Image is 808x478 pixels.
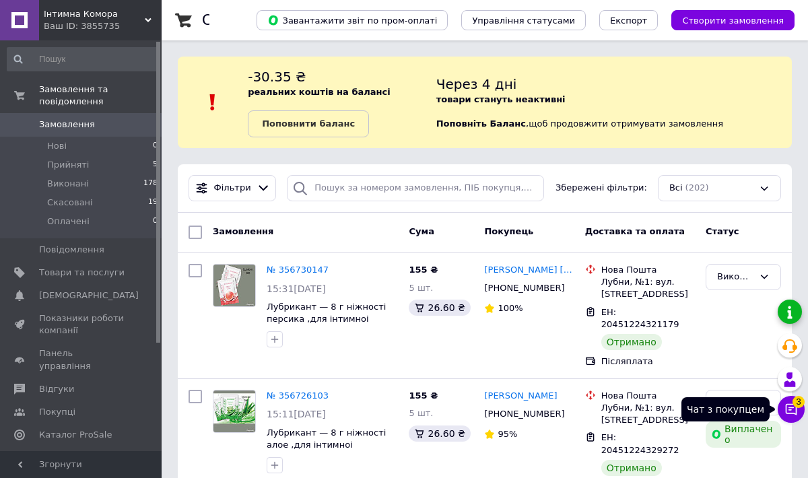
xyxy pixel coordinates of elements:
[213,226,273,236] span: Замовлення
[778,396,805,423] button: Чат з покупцем3
[461,10,586,30] button: Управління статусами
[262,118,355,129] b: Поповнити баланс
[153,159,158,171] span: 5
[601,264,695,276] div: Нова Пошта
[436,76,517,92] span: Через 4 дні
[658,15,795,25] a: Створити замовлення
[682,15,784,26] span: Створити замовлення
[39,429,112,441] span: Каталог ProSale
[44,20,162,32] div: Ваш ID: 3855735
[685,182,709,193] span: (202)
[793,396,805,408] span: 3
[39,312,125,337] span: Показники роботи компанії
[409,300,470,316] div: 26.60 ₴
[681,397,770,421] div: Чат з покупцем
[409,283,433,293] span: 5 шт.
[267,390,329,401] a: № 356726103
[257,10,448,30] button: Завантажити звіт по пром-оплаті
[472,15,575,26] span: Управління статусами
[484,390,557,403] a: [PERSON_NAME]
[47,159,89,171] span: Прийняті
[717,396,753,410] div: Виконано
[409,408,433,418] span: 5 шт.
[555,182,647,195] span: Збережені фільтри:
[39,347,125,372] span: Панель управління
[484,226,533,236] span: Покупець
[267,265,329,275] a: № 356730147
[202,12,339,28] h1: Список замовлень
[39,289,139,302] span: [DEMOGRAPHIC_DATA]
[39,383,74,395] span: Відгуки
[601,334,662,350] div: Отримано
[436,94,566,104] b: товари стануть неактивні
[44,8,145,20] span: Інтимна Комора
[39,406,75,418] span: Покупці
[39,83,162,108] span: Замовлення та повідомлення
[248,69,306,85] span: -30.35 ₴
[498,303,523,313] span: 100%
[153,140,158,152] span: 0
[717,270,753,284] div: Виконано
[39,118,95,131] span: Замовлення
[47,215,90,228] span: Оплачені
[39,244,104,256] span: Повідомлення
[47,178,89,190] span: Виконані
[39,267,125,279] span: Товари та послуги
[601,432,679,455] span: ЕН: 20451224329272
[706,421,781,448] div: Виплачено
[610,15,648,26] span: Експорт
[436,118,526,129] b: Поповніть Баланс
[671,10,795,30] button: Створити замовлення
[601,307,679,330] span: ЕН: 20451224321179
[585,226,685,236] span: Доставка та оплата
[599,10,659,30] button: Експорт
[287,175,544,201] input: Пошук за номером замовлення, ПІБ покупця, номером телефону, Email, номером накладної
[7,47,159,71] input: Пошук
[601,460,662,476] div: Отримано
[153,215,158,228] span: 0
[409,390,438,401] span: 155 ₴
[601,355,695,368] div: Післяплата
[409,226,434,236] span: Cума
[498,429,517,439] span: 95%
[267,409,326,419] span: 15:11[DATE]
[214,182,251,195] span: Фільтри
[213,264,256,307] a: Фото товару
[481,279,564,297] div: [PHONE_NUMBER]
[601,390,695,402] div: Нова Пошта
[601,276,695,300] div: Лубни, №1: вул. [STREET_ADDRESS]
[484,264,574,277] a: [PERSON_NAME] [PERSON_NAME]
[481,405,564,423] div: [PHONE_NUMBER]
[669,182,683,195] span: Всі
[267,302,386,362] a: Лубрикант — 8 г ніжності персика ,для інтимноі близькості,мастило для комфортного сексу,приємне к...
[601,402,695,426] div: Лубни, №1: вул. [STREET_ADDRESS]
[213,390,256,433] a: Фото товару
[248,110,369,137] a: Поповнити баланс
[47,197,93,209] span: Скасовані
[267,14,437,26] span: Завантажити звіт по пром-оплаті
[409,425,470,442] div: 26.60 ₴
[436,67,792,137] div: , щоб продовжити отримувати замовлення
[248,87,391,97] b: реальних коштів на балансі
[706,226,739,236] span: Статус
[203,92,223,112] img: :exclamation:
[47,140,67,152] span: Нові
[143,178,158,190] span: 178
[213,265,255,306] img: Фото товару
[409,265,438,275] span: 155 ₴
[148,197,158,209] span: 19
[213,390,255,432] img: Фото товару
[267,283,326,294] span: 15:31[DATE]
